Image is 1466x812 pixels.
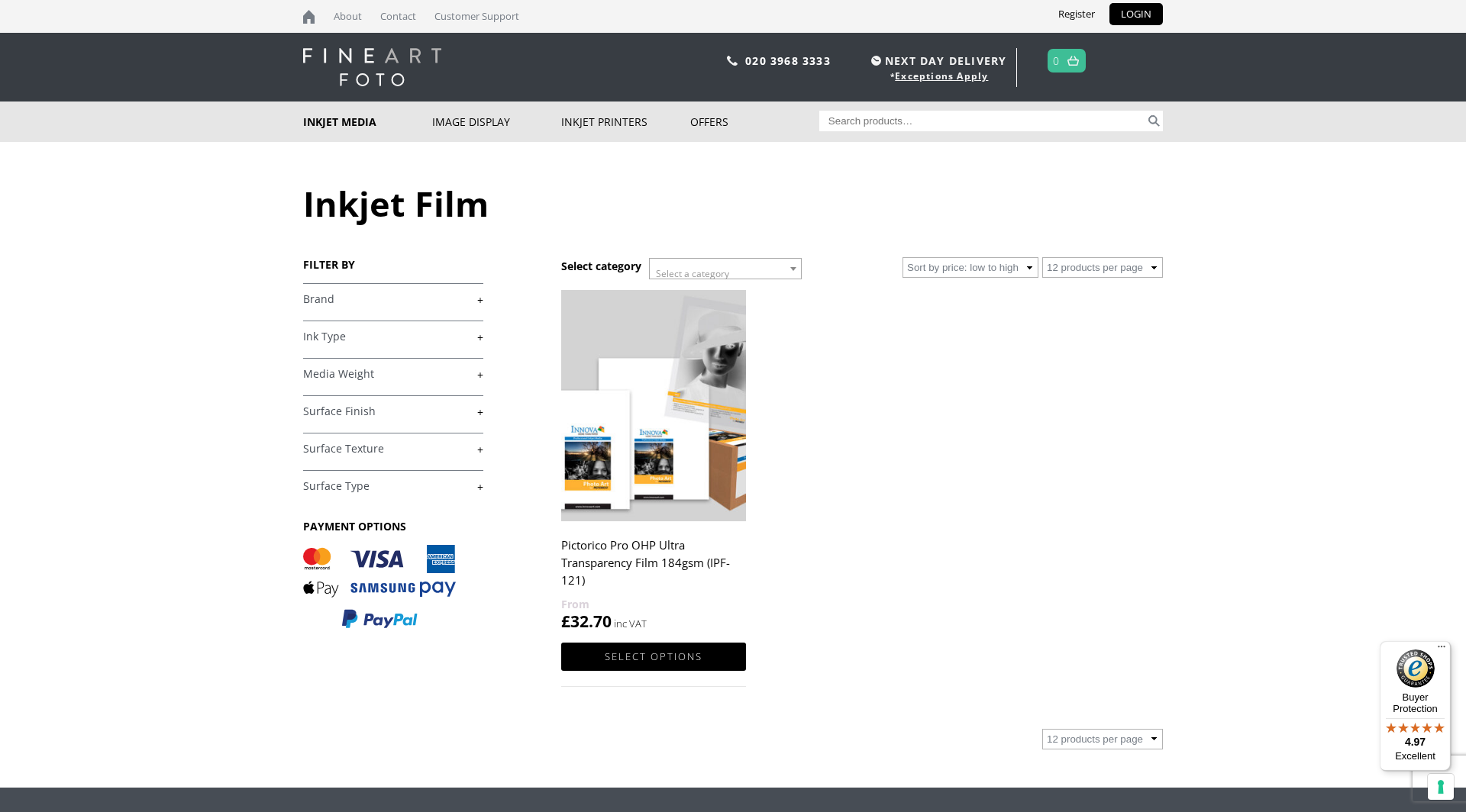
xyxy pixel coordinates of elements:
img: Pictorico Pro OHP Ultra Transparency Film 184gsm (IPF-121) [561,290,746,521]
button: Menu [1432,641,1451,659]
img: Trusted Shops Trustmark [1397,649,1435,688]
a: Offers [690,101,819,142]
a: Image Display [432,101,561,142]
p: Excellent [1380,750,1451,762]
h4: Surface Type [303,470,483,501]
img: time.svg [871,56,881,66]
h4: Surface Texture [303,433,483,463]
a: + [303,367,483,382]
button: Your consent preferences for tracking technologies [1428,774,1454,800]
h4: Brand [303,283,483,314]
img: basket.svg [1067,56,1079,66]
a: + [303,292,483,307]
span: Select a category [656,267,729,280]
img: phone.svg [727,56,738,66]
img: PAYMENT OPTIONS [303,545,456,630]
a: + [303,404,483,419]
span: NEXT DAY DELIVERY [867,52,1006,69]
a: Register [1047,3,1106,25]
a: 0 [1053,50,1060,72]
a: + [303,442,483,456]
a: Inkjet Printers [561,101,690,142]
h4: Ink Type [303,321,483,351]
h4: Surface Finish [303,395,483,426]
input: Search products… [819,111,1146,131]
h4: Media Weight [303,358,483,388]
p: Buyer Protection [1380,691,1451,714]
h1: Inkjet Film [303,180,1163,227]
a: LOGIN [1109,3,1163,25]
a: Pictorico Pro OHP Ultra Transparency Film 184gsm (IPF-121) £32.70 [561,290,746,633]
h3: FILTER BY [303,257,483,272]
button: Search [1145,111,1163,131]
a: 020 3968 3333 [745,53,831,68]
span: 4.97 [1405,736,1426,748]
a: + [303,330,483,344]
a: + [303,479,483,494]
a: Select options for “Pictorico Pro OHP Ultra Transparency Film 184gsm (IPF-121)” [561,643,746,671]
select: Shop order [903,257,1038,278]
h3: Select category [561,259,641,273]
h3: PAYMENT OPTIONS [303,519,483,533]
button: Trusted Shops TrustmarkBuyer Protection4.97Excellent [1380,641,1451,771]
span: £ [561,611,570,632]
img: logo-white.svg [303,48,441,86]
a: Inkjet Media [303,101,432,142]
a: Exceptions Apply [895,69,988,82]
bdi: 32.70 [561,611,612,632]
h2: Pictorico Pro OHP Ultra Transparency Film 184gsm (IPF-121) [561,531,746,595]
